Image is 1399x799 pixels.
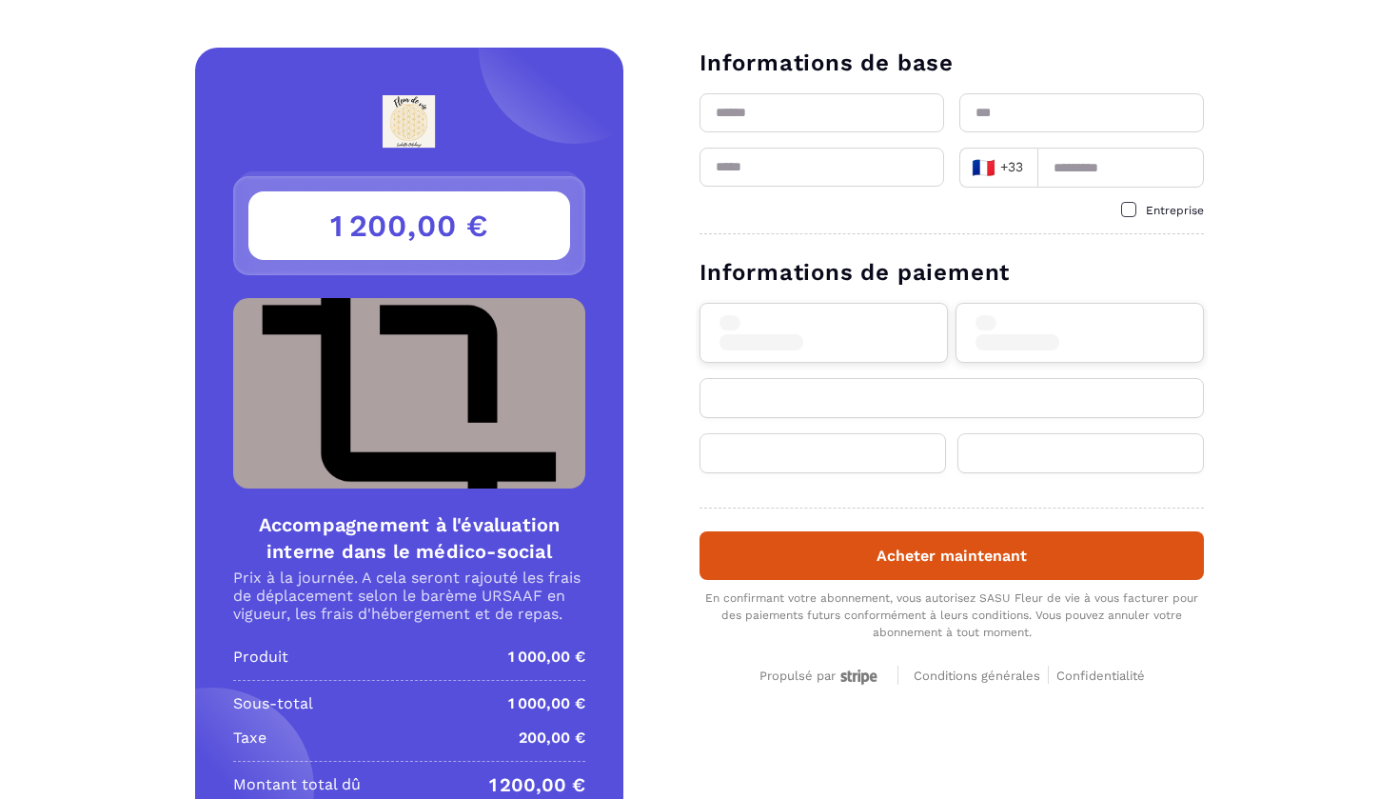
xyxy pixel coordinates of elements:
img: logo [331,95,487,149]
h3: Informations de paiement [699,257,1204,288]
p: 200,00 € [519,727,585,749]
button: Acheter maintenant [699,531,1204,580]
div: Prix à la journée. A cela seront rajouté les frais de déplacement selon le barème URSAAF en vigue... [233,569,585,623]
span: Entreprise [1146,204,1204,217]
span: Conditions générales [914,669,1040,683]
div: Search for option [959,148,1037,188]
input: Search for option [1029,153,1032,182]
a: Confidentialité [1056,666,1145,684]
span: Confidentialité [1056,669,1145,683]
p: Produit [233,646,288,669]
h3: 1 200,00 € [248,191,570,260]
p: 1 000,00 € [508,646,585,669]
div: En confirmant votre abonnement, vous autorisez SASU Fleur de vie à vous facturer pour des paiemen... [699,589,1204,641]
p: 1 200,00 € [489,773,585,796]
p: 1 000,00 € [508,692,585,715]
a: Propulsé par [759,666,882,684]
a: Conditions générales [914,666,1049,684]
span: 🇫🇷 [972,154,995,181]
span: +33 [972,154,1025,181]
div: Propulsé par [759,669,882,685]
img: Product Image [233,298,585,489]
h4: Accompagnement à l'évaluation interne dans le médico-social [233,511,585,565]
h3: Informations de base [699,48,1204,78]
